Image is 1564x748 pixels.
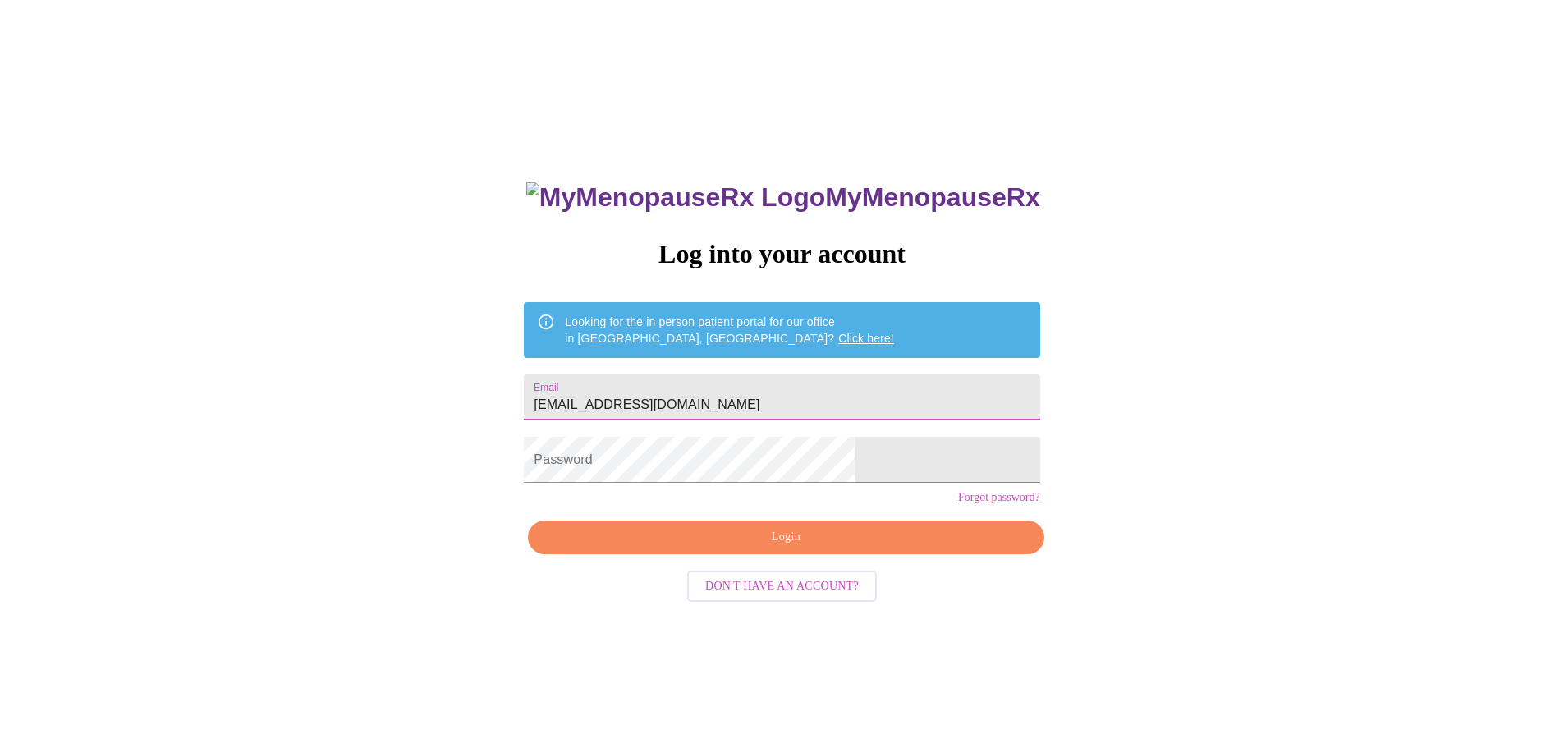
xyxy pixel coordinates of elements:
[547,527,1025,548] span: Login
[565,307,894,353] div: Looking for the in person patient portal for our office in [GEOGRAPHIC_DATA], [GEOGRAPHIC_DATA]?
[687,571,877,603] button: Don't have an account?
[705,576,859,597] span: Don't have an account?
[683,578,881,592] a: Don't have an account?
[958,491,1040,504] a: Forgot password?
[526,182,825,213] img: MyMenopauseRx Logo
[838,332,894,345] a: Click here!
[524,239,1039,269] h3: Log into your account
[526,182,1040,213] h3: MyMenopauseRx
[528,521,1043,554] button: Login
